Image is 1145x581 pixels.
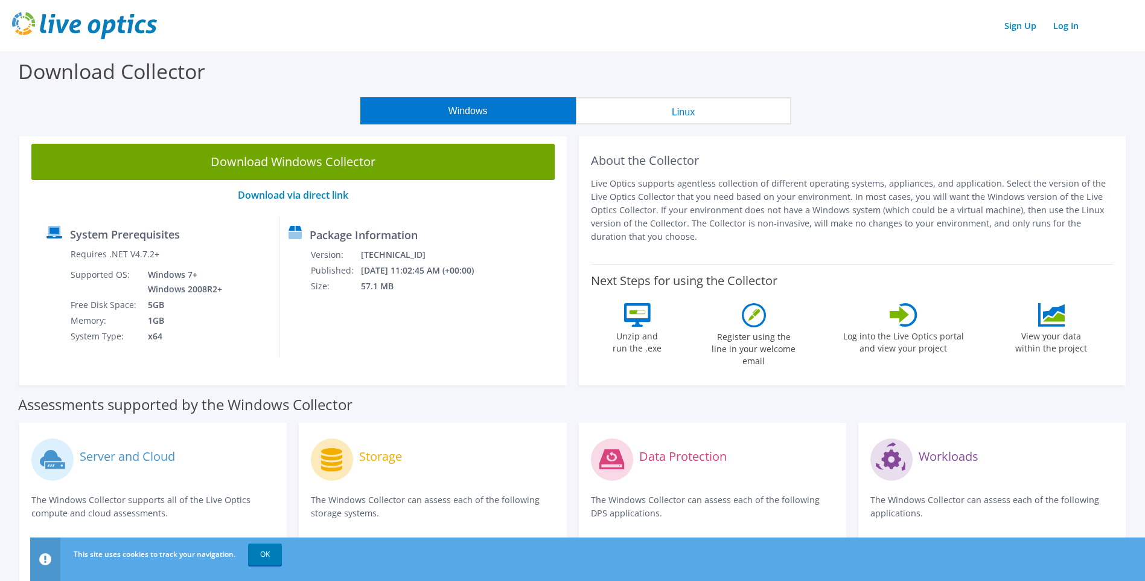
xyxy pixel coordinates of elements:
button: Windows [360,97,576,124]
a: Log In [1047,17,1085,34]
label: Requires .NET V4.7.2+ [71,248,159,260]
td: 5GB [139,297,225,313]
td: 1GB [139,313,225,329]
h2: About the Collector [591,153,1114,168]
td: System Type: [70,329,139,344]
label: Download Collector [18,57,205,85]
td: Free Disk Space: [70,297,139,313]
label: Log into the Live Optics portal and view your project [843,327,965,355]
td: 57.1 MB [360,278,490,294]
a: Download Windows Collector [31,144,555,180]
p: The Windows Collector can assess each of the following DPS applications. [591,493,834,520]
button: Linux [576,97,791,124]
td: Version: [310,247,360,263]
td: x64 [139,329,225,344]
p: The Windows Collector can assess each of the following storage systems. [311,493,554,520]
p: Live Optics supports agentless collection of different operating systems, appliances, and applica... [591,177,1114,243]
label: Server and Cloud [80,451,175,463]
a: Download via direct link [238,188,348,202]
td: Published: [310,263,360,278]
p: The Windows Collector supports all of the Live Optics compute and cloud assessments. [31,493,275,520]
label: Storage [359,451,402,463]
td: Memory: [70,313,139,329]
label: System Prerequisites [70,228,180,240]
td: [DATE] 11:02:45 AM (+00:00) [360,263,490,278]
td: [TECHNICAL_ID] [360,247,490,263]
label: Workloads [919,451,978,463]
label: View your data within the project [1008,327,1095,355]
p: The Windows Collector can assess each of the following applications. [870,493,1114,520]
img: live_optics_svg.svg [12,12,157,39]
td: Windows 7+ Windows 2008R2+ [139,267,225,297]
label: Assessments supported by the Windows Collector [18,399,352,411]
span: This site uses cookies to track your navigation. [74,549,235,559]
td: Supported OS: [70,267,139,297]
label: Unzip and run the .exe [610,327,665,355]
label: Package Information [310,229,418,241]
a: Sign Up [998,17,1042,34]
a: OK [248,544,282,565]
label: Data Protection [639,451,727,463]
label: Next Steps for using the Collector [591,274,777,288]
label: Register using the line in your welcome email [709,327,799,367]
td: Size: [310,278,360,294]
